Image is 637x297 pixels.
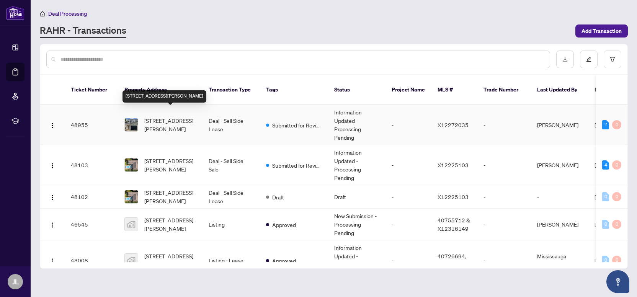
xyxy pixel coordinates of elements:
span: [DATE] [595,121,611,128]
th: Tags [260,75,328,105]
td: [PERSON_NAME] [531,209,588,240]
div: 0 [602,220,609,229]
td: - [477,240,531,281]
td: Listing [203,209,260,240]
span: JL [12,276,19,287]
td: Deal - Sell Side Lease [203,105,260,145]
img: thumbnail-img [125,218,138,231]
td: Listing - Lease [203,240,260,281]
td: - [385,209,431,240]
span: [STREET_ADDRESS][PERSON_NAME] [144,252,196,269]
td: Deal - Sell Side Sale [203,145,260,185]
button: Logo [46,218,59,230]
img: thumbnail-img [125,158,138,171]
span: [DATE] [595,221,611,228]
span: [DATE] [595,193,611,200]
span: [STREET_ADDRESS][PERSON_NAME] [144,188,196,205]
span: [DATE] [595,257,611,264]
img: Logo [49,258,56,264]
div: 0 [612,192,621,201]
span: [STREET_ADDRESS][PERSON_NAME] [144,116,196,133]
button: Open asap [606,270,629,293]
span: 40755712 & X12316149 [438,217,470,232]
div: 0 [612,120,621,129]
img: thumbnail-img [125,254,138,267]
div: 7 [602,120,609,129]
button: download [556,51,574,68]
span: Submitted for Review [272,121,322,129]
div: [STREET_ADDRESS][PERSON_NAME] [122,90,206,103]
td: - [531,185,588,209]
th: Trade Number [477,75,531,105]
td: - [385,185,431,209]
span: X12225103 [438,162,469,168]
span: Approved [272,256,296,265]
td: Information Updated - Processing Pending [328,240,385,281]
span: 40726694, X12272035 [438,253,469,268]
th: Property Address [118,75,203,105]
button: Logo [46,191,59,203]
span: X12225103 [438,193,469,200]
td: Deal - Sell Side Lease [203,185,260,209]
td: - [477,185,531,209]
td: - [477,145,531,185]
button: Add Transaction [575,24,628,38]
span: Approved [272,220,296,229]
td: - [385,145,431,185]
img: thumbnail-img [125,190,138,203]
img: Logo [49,194,56,201]
a: RAHR - Transactions [40,24,126,38]
th: Project Name [385,75,431,105]
button: filter [604,51,621,68]
span: [DATE] [595,162,611,168]
td: Mississauga Administrator [531,240,588,281]
td: 43008 [65,240,118,281]
div: 0 [612,220,621,229]
span: download [562,57,568,62]
button: Logo [46,159,59,171]
div: 0 [602,192,609,201]
th: MLS # [431,75,477,105]
span: edit [586,57,591,62]
img: Logo [49,163,56,169]
th: Transaction Type [203,75,260,105]
td: 48102 [65,185,118,209]
td: 46545 [65,209,118,240]
div: 4 [602,160,609,170]
div: 0 [612,160,621,170]
img: Logo [49,122,56,129]
td: - [385,105,431,145]
td: Draft [328,185,385,209]
button: Logo [46,119,59,131]
img: logo [6,6,24,20]
div: 0 [602,256,609,265]
span: X12272035 [438,121,469,128]
td: Information Updated - Processing Pending [328,145,385,185]
td: [PERSON_NAME] [531,145,588,185]
span: [STREET_ADDRESS][PERSON_NAME] [144,157,196,173]
td: New Submission - Processing Pending [328,209,385,240]
span: Deal Processing [48,10,87,17]
td: [PERSON_NAME] [531,105,588,145]
span: Submitted for Review [272,161,322,170]
th: Ticket Number [65,75,118,105]
th: Last Updated By [531,75,588,105]
td: - [477,209,531,240]
span: filter [610,57,615,62]
td: 48103 [65,145,118,185]
span: home [40,11,45,16]
span: Add Transaction [581,25,622,37]
span: Draft [272,193,284,201]
span: [STREET_ADDRESS][PERSON_NAME] [144,216,196,233]
img: thumbnail-img [125,118,138,131]
button: edit [580,51,598,68]
div: 0 [612,256,621,265]
td: - [385,240,431,281]
img: Logo [49,222,56,228]
th: Status [328,75,385,105]
td: Information Updated - Processing Pending [328,105,385,145]
td: 48955 [65,105,118,145]
button: Logo [46,254,59,266]
td: - [477,105,531,145]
